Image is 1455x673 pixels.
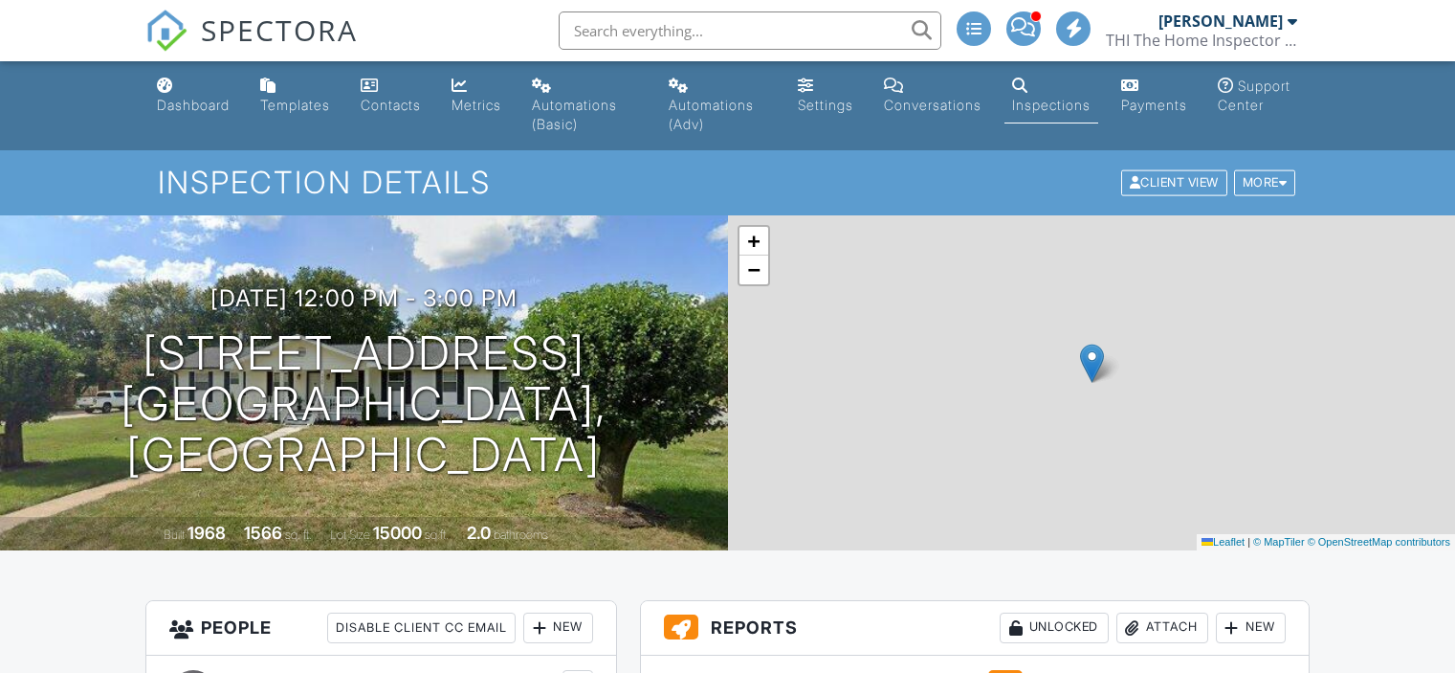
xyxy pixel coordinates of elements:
div: THI The Home Inspector LLC [1106,31,1297,50]
div: Contacts [361,97,421,113]
a: Automations (Advanced) [661,69,775,143]
a: Contacts [353,69,429,123]
span: + [747,229,760,253]
div: Metrics [452,97,501,113]
span: | [1247,536,1250,548]
a: SPECTORA [145,26,358,66]
a: Client View [1119,174,1232,189]
div: Conversations [884,97,981,113]
a: Leaflet [1201,536,1245,548]
a: Dashboard [149,69,237,123]
div: Support Center [1218,78,1290,113]
a: Zoom out [739,256,768,284]
div: 2.0 [467,523,491,543]
div: Disable Client CC Email [327,613,516,643]
a: Payments [1113,69,1195,123]
div: Templates [260,97,330,113]
h3: People [146,601,616,656]
a: Zoom in [739,227,768,256]
h1: [STREET_ADDRESS] [GEOGRAPHIC_DATA], [GEOGRAPHIC_DATA] [31,328,697,480]
div: Payments [1121,97,1187,113]
h3: [DATE] 12:00 pm - 3:00 pm [210,285,518,311]
div: Client View [1121,170,1227,196]
div: Automations (Basic) [532,97,617,132]
div: Unlocked [1000,613,1109,643]
div: [PERSON_NAME] [1158,11,1283,31]
div: Automations (Adv) [669,97,754,132]
span: SPECTORA [201,10,358,50]
a: Support Center [1210,69,1306,123]
span: sq. ft. [285,527,312,542]
a: Settings [790,69,861,123]
a: © MapTiler [1253,536,1305,548]
span: Built [164,527,185,542]
img: Marker [1080,344,1104,383]
h1: Inspection Details [158,166,1297,199]
div: New [1216,613,1286,643]
a: Inspections [1004,69,1098,123]
a: Metrics [444,69,509,123]
div: Inspections [1012,97,1091,113]
input: Search everything... [559,11,941,50]
h3: Reports [641,601,1309,656]
div: Settings [798,97,853,113]
div: More [1234,170,1296,196]
div: Attach [1116,613,1208,643]
span: sq.ft. [425,527,449,542]
img: The Best Home Inspection Software - Spectora [145,10,187,52]
span: bathrooms [494,527,548,542]
a: Templates [253,69,338,123]
div: New [523,613,593,643]
div: 15000 [373,523,422,543]
div: 1566 [244,523,282,543]
a: © OpenStreetMap contributors [1308,536,1450,548]
a: Automations (Basic) [524,69,646,143]
span: − [747,258,760,281]
span: Lot Size [330,527,370,542]
a: Conversations [876,69,989,123]
div: Dashboard [157,97,230,113]
div: 1968 [187,523,226,543]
